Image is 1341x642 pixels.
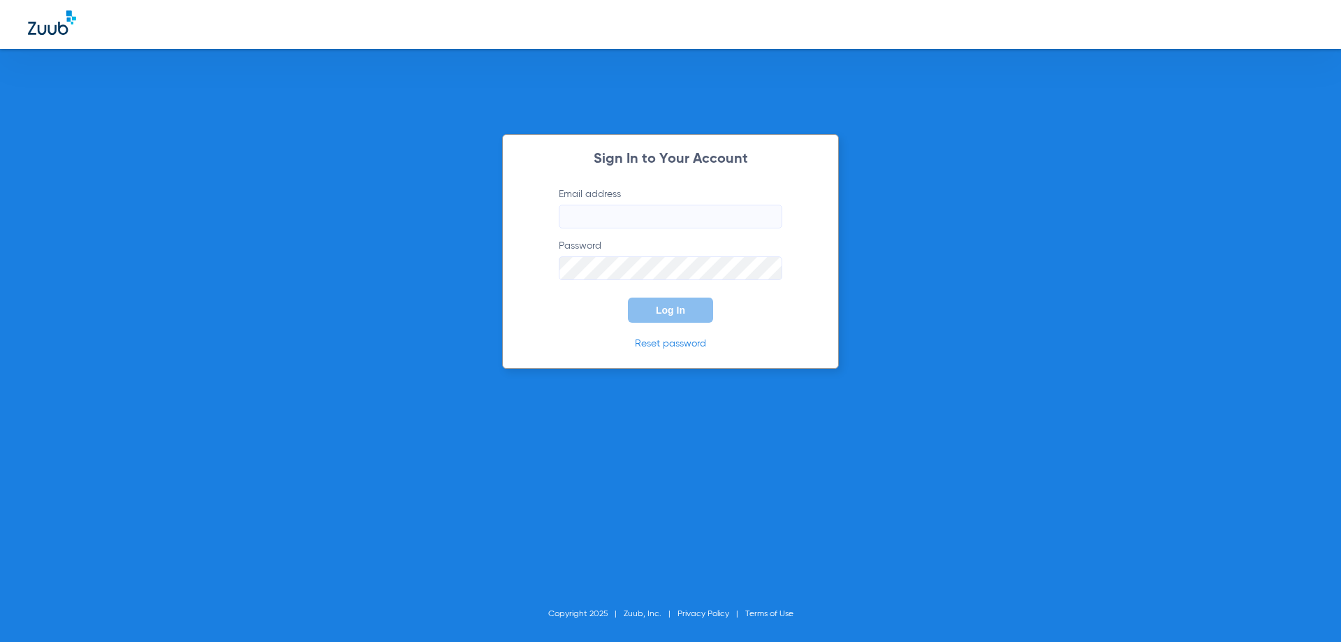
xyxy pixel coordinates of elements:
input: Email address [559,205,782,228]
button: Log In [628,298,713,323]
label: Email address [559,187,782,228]
a: Terms of Use [745,610,793,618]
a: Reset password [635,339,706,349]
label: Password [559,239,782,280]
li: Zuub, Inc. [624,607,677,621]
span: Log In [656,305,685,316]
a: Privacy Policy [677,610,729,618]
img: Zuub Logo [28,10,76,35]
h2: Sign In to Your Account [538,152,803,166]
input: Password [559,256,782,280]
li: Copyright 2025 [548,607,624,621]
